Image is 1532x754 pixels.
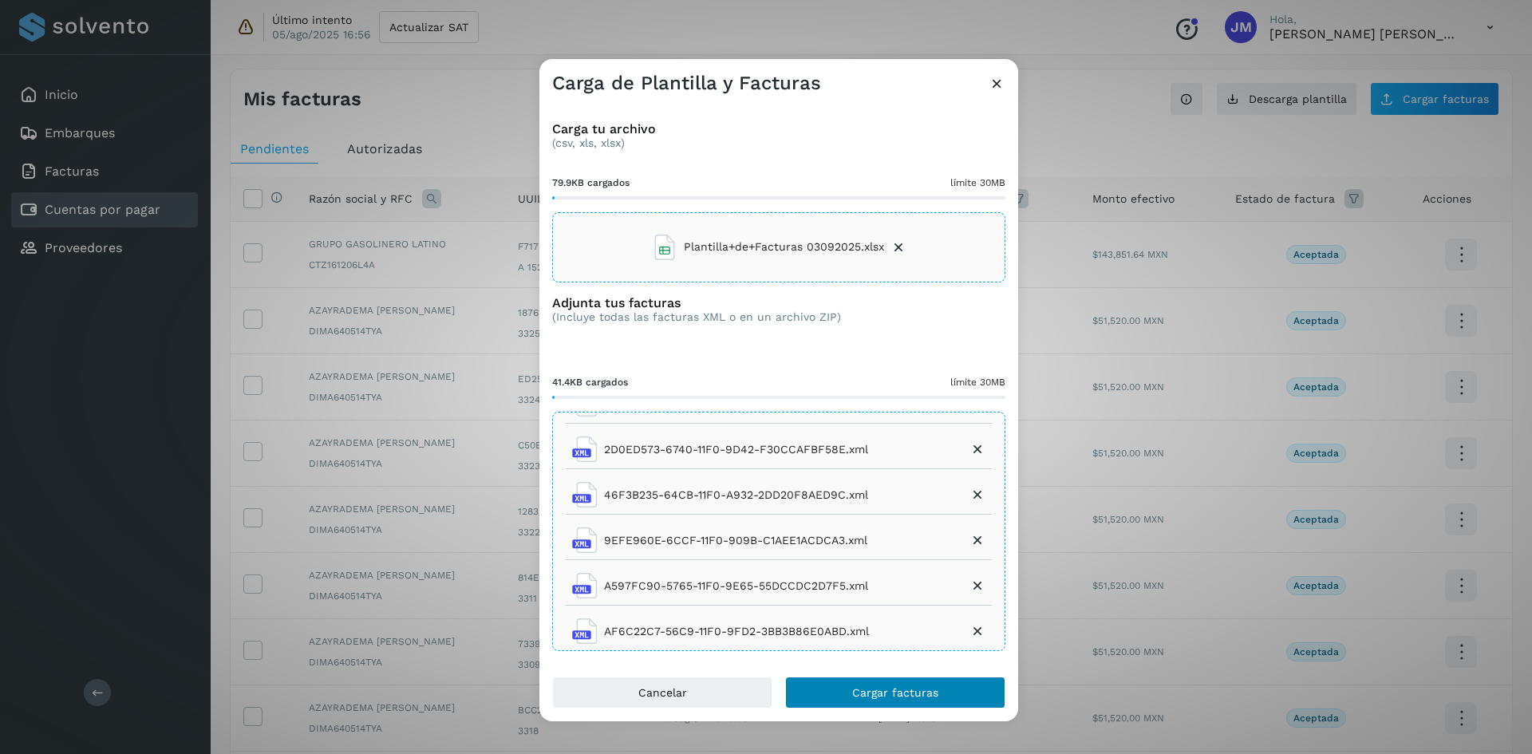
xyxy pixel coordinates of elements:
span: 2D0ED573-6740-11F0-9D42-F30CCAFBF58E.xml [604,441,868,458]
h3: Carga de Plantilla y Facturas [552,72,821,95]
span: 9EFE960E-6CCF-11F0-909B-C1AEE1ACDCA3.xml [604,532,867,549]
button: Cargar facturas [785,677,1005,709]
p: (csv, xls, xlsx) [552,136,1005,150]
button: Cancelar [552,677,772,709]
h3: Carga tu archivo [552,121,1005,136]
span: Cancelar [638,687,687,698]
span: 41.4KB cargados [552,375,628,389]
span: Plantilla+de+Facturas 03092025.xlsx [684,239,884,255]
span: 79.9KB cargados [552,176,630,190]
span: límite 30MB [950,375,1005,389]
p: (Incluye todas las facturas XML o en un archivo ZIP) [552,310,841,324]
span: AF6C22C7-56C9-11F0-9FD2-3BB3B86E0ABD.xml [604,623,869,640]
span: límite 30MB [950,176,1005,190]
span: A597FC90-5765-11F0-9E65-55DCCDC2D7F5.xml [604,578,868,594]
span: Cargar facturas [852,687,938,698]
h3: Adjunta tus facturas [552,295,841,310]
span: 46F3B235-64CB-11F0-A932-2DD20F8AED9C.xml [604,487,868,503]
